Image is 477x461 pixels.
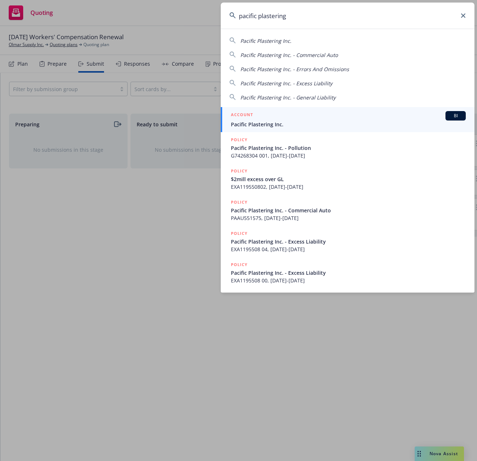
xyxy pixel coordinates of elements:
[231,183,466,191] span: EXA119550802, [DATE]-[DATE]
[240,66,349,73] span: Pacific Plastering Inc. - Errors And Omissions
[231,207,466,214] span: Pacific Plastering Inc. - Commercial Auto
[221,3,474,29] input: Search...
[231,214,466,222] span: PAAU551575, [DATE]-[DATE]
[231,175,466,183] span: $2mill excess over GL
[231,238,466,245] span: Pacific Plastering Inc. - Excess Liability
[231,136,248,143] h5: POLICY
[221,195,474,226] a: POLICYPacific Plastering Inc. - Commercial AutoPAAU551575, [DATE]-[DATE]
[240,80,332,87] span: Pacific Plastering Inc. - Excess Liability
[231,245,466,253] span: EXA1195508 04, [DATE]-[DATE]
[231,230,248,237] h5: POLICY
[240,94,336,101] span: Pacific Plastering Inc. - General Liability
[231,144,466,152] span: Pacific Plastering Inc. - Pollution
[231,121,466,128] span: Pacific Plastering Inc.
[221,163,474,195] a: POLICY$2mill excess over GLEXA119550802, [DATE]-[DATE]
[221,107,474,132] a: ACCOUNTBIPacific Plastering Inc.
[240,52,338,58] span: Pacific Plastering Inc. - Commercial Auto
[221,257,474,288] a: POLICYPacific Plastering Inc. - Excess LiabilityEXA1195508 00, [DATE]-[DATE]
[221,132,474,163] a: POLICYPacific Plastering Inc. - PollutionG74268304 001, [DATE]-[DATE]
[231,167,248,175] h5: POLICY
[221,226,474,257] a: POLICYPacific Plastering Inc. - Excess LiabilityEXA1195508 04, [DATE]-[DATE]
[448,113,463,119] span: BI
[231,111,253,120] h5: ACCOUNT
[231,277,466,284] span: EXA1195508 00, [DATE]-[DATE]
[231,152,466,159] span: G74268304 001, [DATE]-[DATE]
[231,199,248,206] h5: POLICY
[231,261,248,268] h5: POLICY
[231,269,466,277] span: Pacific Plastering Inc. - Excess Liability
[240,37,291,44] span: Pacific Plastering Inc.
